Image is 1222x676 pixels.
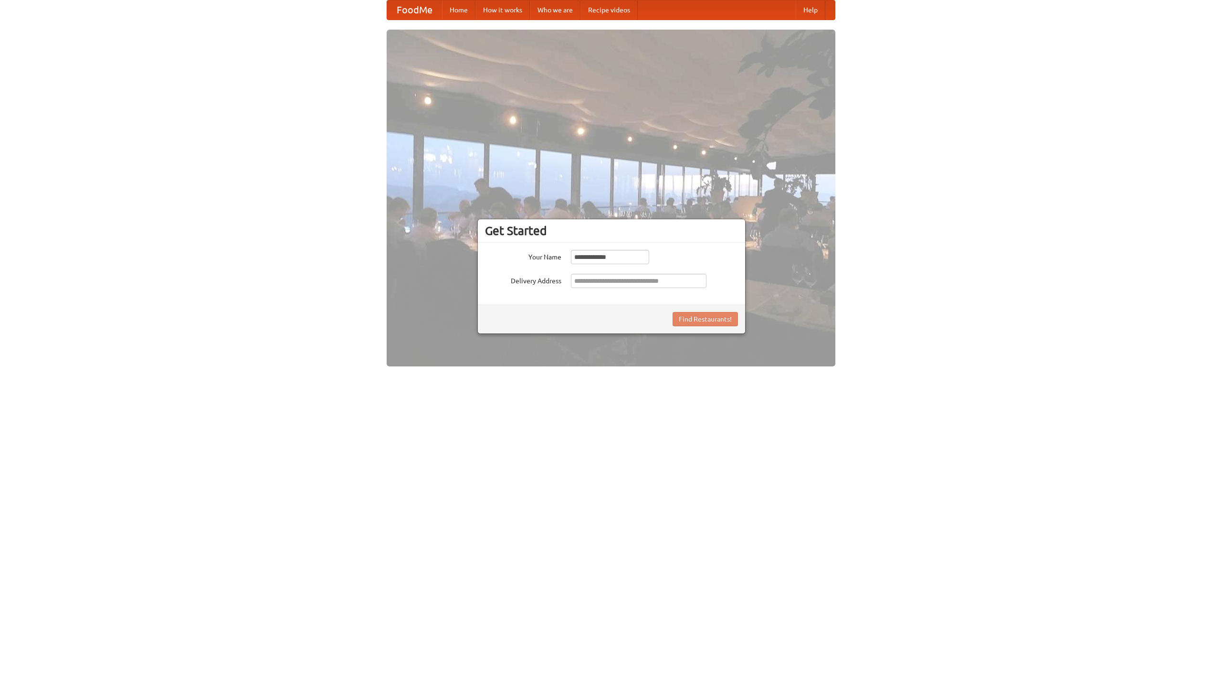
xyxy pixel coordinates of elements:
a: Home [442,0,475,20]
button: Find Restaurants! [673,312,738,326]
a: Recipe videos [580,0,638,20]
h3: Get Started [485,224,738,238]
a: FoodMe [387,0,442,20]
label: Your Name [485,250,561,262]
a: How it works [475,0,530,20]
a: Help [796,0,825,20]
a: Who we are [530,0,580,20]
label: Delivery Address [485,274,561,286]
